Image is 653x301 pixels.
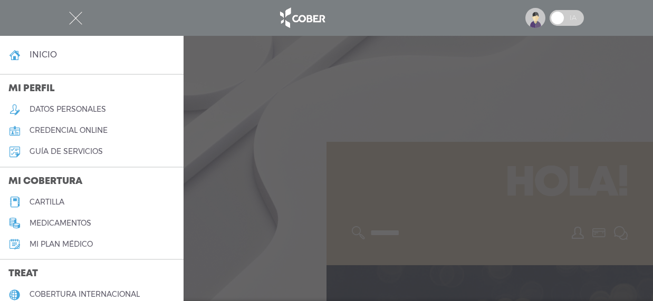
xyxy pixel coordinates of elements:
h5: credencial online [30,126,108,135]
h5: Mi plan médico [30,240,93,249]
h5: medicamentos [30,219,91,228]
img: logo_cober_home-white.png [274,5,330,31]
img: Cober_menu-close-white.svg [69,12,82,25]
h5: datos personales [30,105,106,114]
h5: cobertura internacional [30,290,140,299]
img: profile-placeholder.svg [525,8,545,28]
h5: guía de servicios [30,147,103,156]
h5: cartilla [30,198,64,207]
h4: inicio [30,50,57,60]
